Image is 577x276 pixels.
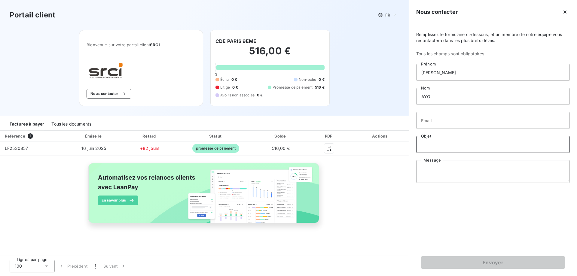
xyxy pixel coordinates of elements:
[257,93,263,98] span: 0 €
[192,144,239,153] span: promesse de paiement
[385,13,390,17] span: FR
[87,89,131,99] button: Nous contacter
[81,146,106,151] span: 16 juin 2025
[15,263,22,269] span: 100
[220,85,230,90] span: Litige
[231,77,237,82] span: 0 €
[272,146,290,151] span: 516,00 €
[416,32,570,44] span: Remplissez le formulaire ci-dessous, et un membre de notre équipe vous recontactera dans les plus...
[51,118,91,130] div: Tous les documents
[5,146,28,151] span: LF2530857
[215,45,325,63] h2: 516,00 €
[83,159,326,233] img: banner
[319,77,324,82] span: 0 €
[5,134,25,138] div: Référence
[95,263,96,269] span: 1
[256,133,305,139] div: Solde
[66,133,122,139] div: Émise le
[220,93,255,98] span: Avoirs non associés
[421,256,565,269] button: Envoyer
[91,260,100,272] button: 1
[220,77,229,82] span: Échu
[232,85,238,90] span: 0 €
[273,85,313,90] span: Promesse de paiement
[299,77,316,82] span: Non-échu
[215,72,217,77] span: 0
[150,42,160,47] span: SRCI
[416,51,570,57] span: Tous les champs sont obligatoires
[10,10,55,20] h3: Portail client
[178,133,254,139] div: Statut
[100,260,130,272] button: Suivant
[87,62,125,79] img: Company logo
[353,133,408,139] div: Actions
[215,38,256,45] h6: CDE PARIS 9EME
[87,42,196,47] span: Bienvenue sur votre portail client .
[416,8,458,16] h5: Nous contacter
[416,136,570,153] input: placeholder
[416,88,570,105] input: placeholder
[140,146,160,151] span: +82 jours
[124,133,175,139] div: Retard
[307,133,351,139] div: PDF
[10,118,44,130] div: Factures à payer
[28,133,33,139] span: 1
[416,64,570,81] input: placeholder
[315,85,325,90] span: 516 €
[55,260,91,272] button: Précédent
[416,112,570,129] input: placeholder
